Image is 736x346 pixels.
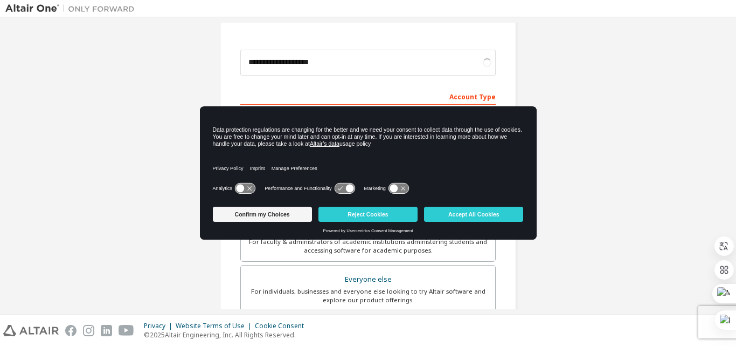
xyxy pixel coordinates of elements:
[83,325,94,336] img: instagram.svg
[176,322,255,330] div: Website Terms of Use
[247,287,489,304] div: For individuals, businesses and everyone else looking to try Altair software and explore our prod...
[247,272,489,287] div: Everyone else
[3,325,59,336] img: altair_logo.svg
[240,87,496,105] div: Account Type
[65,325,77,336] img: facebook.svg
[144,330,310,340] p: © 2025 Altair Engineering, Inc. All Rights Reserved.
[119,325,134,336] img: youtube.svg
[144,322,176,330] div: Privacy
[247,238,489,255] div: For faculty & administrators of academic institutions administering students and accessing softwa...
[5,3,140,14] img: Altair One
[101,325,112,336] img: linkedin.svg
[255,322,310,330] div: Cookie Consent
